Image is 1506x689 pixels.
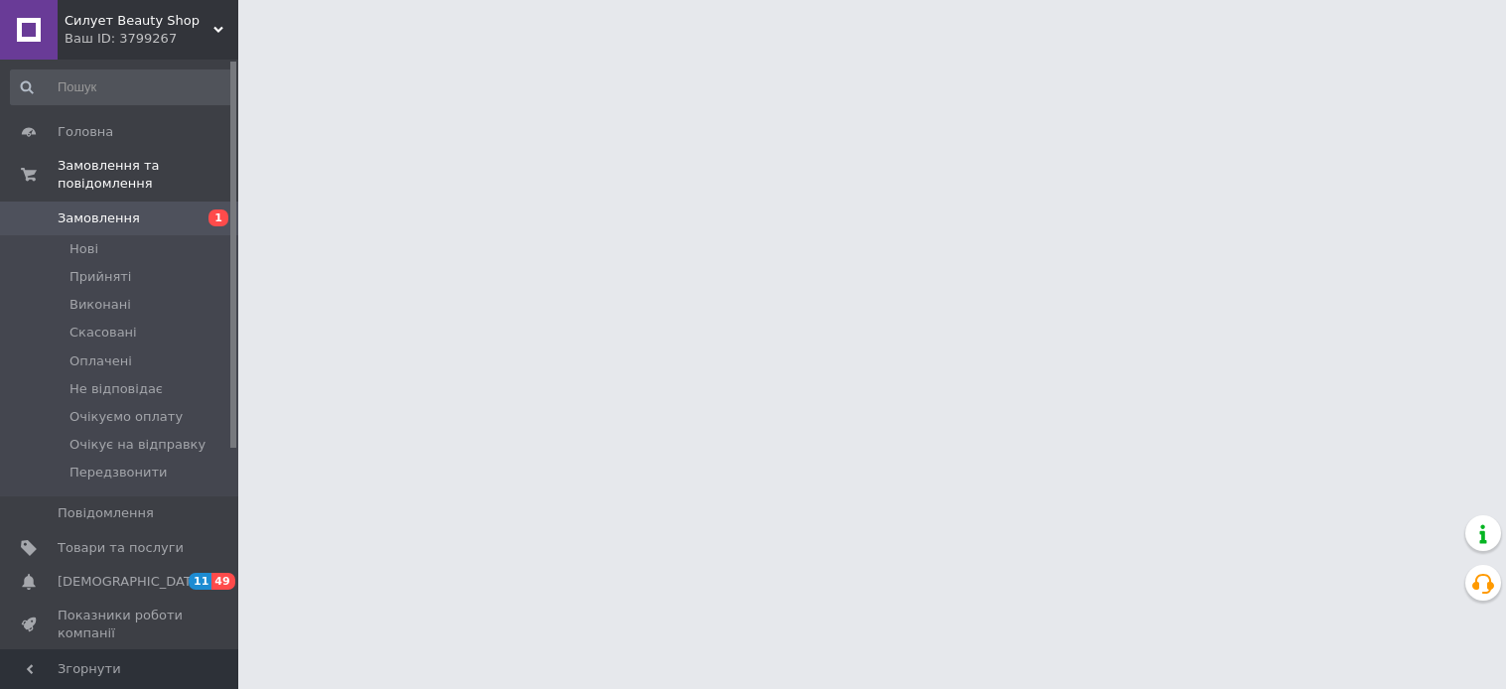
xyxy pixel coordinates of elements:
[65,30,238,48] div: Ваш ID: 3799267
[58,573,205,591] span: [DEMOGRAPHIC_DATA]
[58,539,184,557] span: Товари та послуги
[189,573,211,590] span: 11
[69,380,163,398] span: Не відповідає
[58,504,154,522] span: Повідомлення
[69,268,131,286] span: Прийняті
[69,240,98,258] span: Нові
[58,157,238,193] span: Замовлення та повідомлення
[69,436,205,454] span: Очікує на відправку
[58,607,184,642] span: Показники роботи компанії
[69,296,131,314] span: Виконані
[208,209,228,226] span: 1
[65,12,213,30] span: Силует Beauty Shop
[69,408,183,426] span: Очікуємо оплату
[10,69,234,105] input: Пошук
[69,464,168,482] span: Передзвонити
[69,324,137,342] span: Скасовані
[58,123,113,141] span: Головна
[58,209,140,227] span: Замовлення
[211,573,234,590] span: 49
[69,352,132,370] span: Оплачені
